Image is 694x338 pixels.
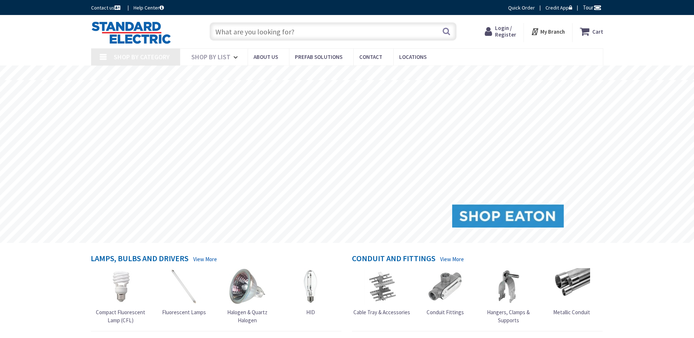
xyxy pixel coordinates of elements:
span: Contact [359,53,382,60]
span: Metallic Conduit [553,309,590,316]
a: Compact Fluorescent Lamp (CFL) Compact Fluorescent Lamp (CFL) [91,268,151,324]
h4: Lamps, Bulbs and Drivers [91,254,188,264]
span: Locations [399,53,427,60]
div: My Branch [531,25,565,38]
a: Conduit Fittings Conduit Fittings [427,268,464,316]
img: Halogen & Quartz Halogen [229,268,266,305]
strong: My Branch [540,28,565,35]
span: About Us [254,53,278,60]
a: Metallic Conduit Metallic Conduit [553,268,590,316]
a: Halogen & Quartz Halogen Halogen & Quartz Halogen [217,268,277,324]
span: Prefab Solutions [295,53,342,60]
span: Halogen & Quartz Halogen [227,309,267,323]
span: HID [306,309,315,316]
span: Hangers, Clamps & Supports [487,309,530,323]
a: Login / Register [485,25,516,38]
a: Cable Tray & Accessories Cable Tray & Accessories [353,268,410,316]
span: Conduit Fittings [427,309,464,316]
strong: Cart [592,25,603,38]
img: Metallic Conduit [554,268,590,305]
rs-layer: Coronavirus: Our Commitment to Our Employees and Customers [232,70,464,78]
a: Contact us [91,4,122,11]
img: Hangers, Clamps & Supports [490,268,527,305]
a: HID HID [292,268,329,316]
span: Compact Fluorescent Lamp (CFL) [96,309,145,323]
img: Conduit Fittings [427,268,464,305]
h4: Conduit and Fittings [352,254,435,264]
img: Compact Fluorescent Lamp (CFL) [102,268,139,305]
span: Tour [583,4,601,11]
img: Fluorescent Lamps [166,268,202,305]
a: View More [440,255,464,263]
img: Standard Electric [91,21,171,44]
span: Cable Tray & Accessories [353,309,410,316]
a: Fluorescent Lamps Fluorescent Lamps [162,268,206,316]
a: View More [193,255,217,263]
a: Help Center [134,4,164,11]
span: Shop By List [191,53,230,61]
a: Quick Order [508,4,535,11]
img: Cable Tray & Accessories [364,268,400,305]
img: HID [292,268,329,305]
span: Login / Register [495,25,516,38]
a: Hangers, Clamps & Supports Hangers, Clamps & Supports [479,268,539,324]
a: Credit App [545,4,572,11]
span: Fluorescent Lamps [162,309,206,316]
a: Cart [580,25,603,38]
input: What are you looking for? [210,22,457,41]
span: Shop By Category [114,53,170,61]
